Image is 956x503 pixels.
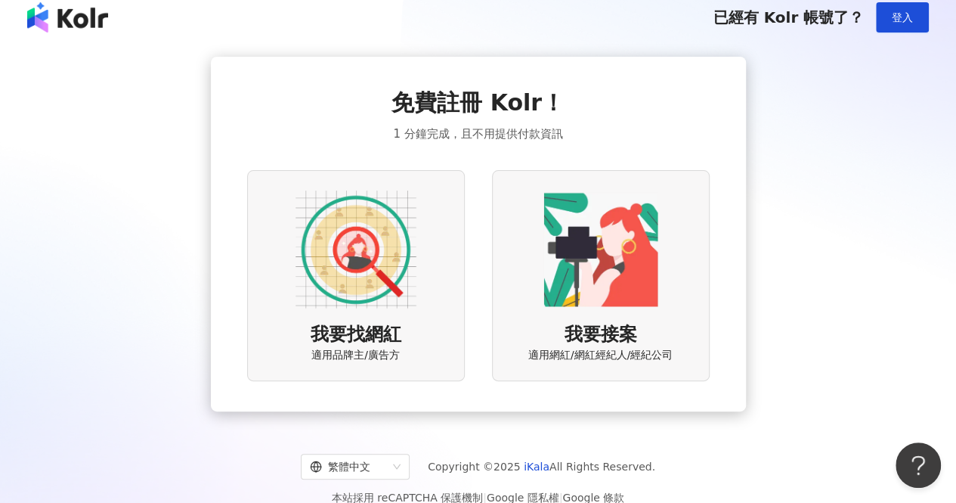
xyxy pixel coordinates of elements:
iframe: Help Scout Beacon - Open [896,442,941,488]
img: KOL identity option [540,189,661,310]
span: 登入 [892,11,913,23]
span: 已經有 Kolr 帳號了？ [713,8,864,26]
img: AD identity option [295,189,416,310]
span: 我要找網紅 [311,322,401,348]
span: 我要接案 [565,322,637,348]
button: 登入 [876,2,929,33]
span: 免費註冊 Kolr！ [391,87,565,119]
a: iKala [524,461,549,473]
div: 繁體中文 [310,455,387,479]
span: 適用品牌主/廣告方 [311,348,400,363]
span: Copyright © 2025 All Rights Reserved. [428,458,655,476]
span: 適用網紅/網紅經紀人/經紀公司 [528,348,673,363]
img: logo [27,2,108,33]
span: 1 分鐘完成，且不用提供付款資訊 [393,125,562,143]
